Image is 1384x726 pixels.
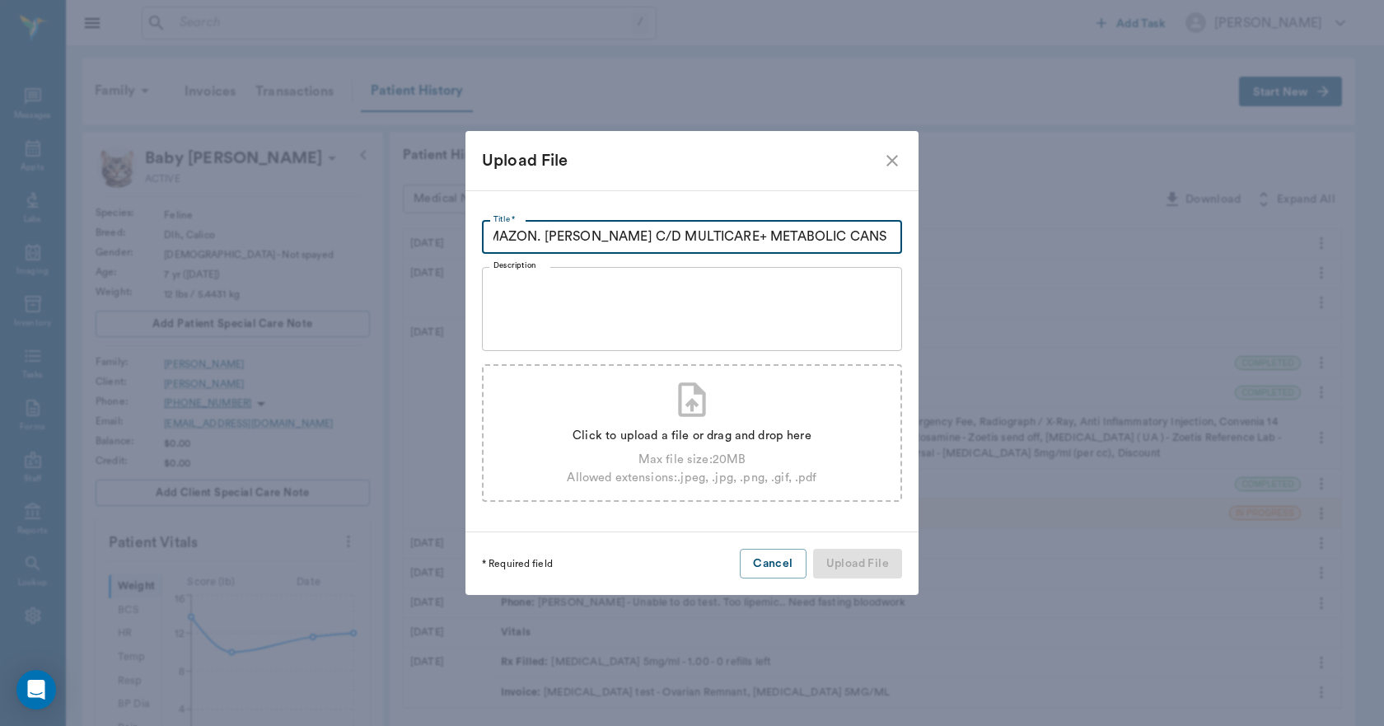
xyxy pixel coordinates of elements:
[740,549,806,579] button: Cancel
[493,260,535,271] label: Description
[482,148,882,174] div: Upload File
[567,451,816,469] div: Max file size: 20 MB
[882,151,902,171] button: close
[482,556,553,571] p: * Required field
[567,469,816,487] div: Allowed extensions: .jpeg, .jpg, .png, .gif, .pdf
[493,213,516,225] label: Title *
[567,427,816,445] div: Click to upload a file or drag and drop here
[16,670,56,710] div: Open Intercom Messenger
